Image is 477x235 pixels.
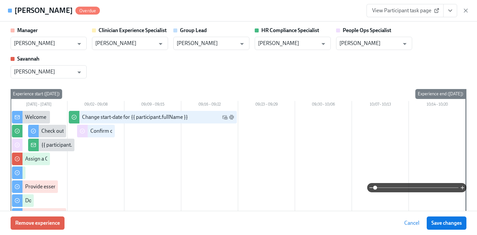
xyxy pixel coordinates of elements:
[237,39,247,49] button: Open
[25,155,287,163] div: Assign a Clinician Experience Specialist for {{ participant.fullName }} (start-date {{ participan...
[372,7,438,14] span: View Participant task page
[25,114,150,121] div: Welcome from the Charlie Health Compliance Team 👋
[82,114,188,121] div: Change start-date for {{ participant.fullName }}
[352,101,409,110] div: 10/07 – 10/13
[15,6,73,16] h4: [PERSON_NAME]
[67,101,124,110] div: 09/02 – 09/08
[124,101,181,110] div: 09/09 – 09/15
[295,101,352,110] div: 09/30 – 10/06
[431,220,462,226] span: Save changes
[155,39,166,49] button: Open
[181,101,238,110] div: 09/16 – 09/22
[222,115,228,120] svg: Work Email
[238,101,295,110] div: 09/23 – 09/29
[400,216,424,230] button: Cancel
[75,8,100,13] span: Overdue
[74,39,84,49] button: Open
[367,4,444,17] a: View Participant task page
[41,127,136,135] div: Check out our recommended laptop specs
[11,101,67,110] div: [DATE] – [DATE]
[41,141,176,149] div: {{ participant.fullName }} has filled out the onboarding form
[409,101,466,110] div: 10/14 – 10/20
[10,89,62,99] div: Experience start ([DATE])
[343,27,391,33] strong: People Ops Specialist
[99,27,167,33] strong: Clinician Experience Specialist
[74,67,84,77] button: Open
[25,197,108,204] div: Do your background check in Checkr
[400,39,410,49] button: Open
[17,56,39,62] strong: Savannah
[443,4,457,17] button: View task page
[318,39,328,49] button: Open
[415,89,466,99] div: Experience end ([DATE])
[229,115,234,120] svg: Slack
[17,27,38,33] strong: Manager
[15,220,60,226] span: Remove experience
[180,27,207,33] strong: Group Lead
[404,220,419,226] span: Cancel
[261,27,319,33] strong: HR Compliance Specialist
[427,216,466,230] button: Save changes
[90,127,160,135] div: Confirm cleared by People Ops
[11,216,65,230] button: Remove experience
